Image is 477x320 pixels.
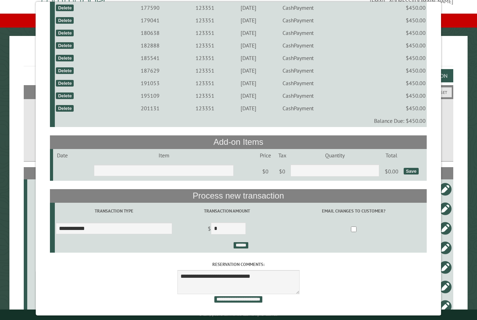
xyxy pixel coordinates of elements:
td: CashPayment [265,14,331,27]
td: CashPayment [265,27,331,39]
td: [DATE] [232,14,265,27]
td: 180638 [122,27,178,39]
div: Delete [56,55,74,61]
td: 123351 [178,52,232,64]
td: [DATE] [232,1,265,14]
label: Transaction Amount [174,208,279,214]
label: Transaction Type [56,208,172,214]
td: $0 [256,162,275,181]
div: Save [404,168,419,174]
td: 201131 [122,102,178,114]
td: $450.00 [386,39,427,52]
h1: Reservations [24,47,453,66]
td: [DATE] [232,39,265,52]
td: 123351 [178,89,232,102]
div: 10 [30,283,51,290]
h2: Filters [24,85,453,98]
th: Add-on Items [50,135,427,149]
td: CashPayment [265,64,331,77]
td: 179041 [122,14,178,27]
td: CashPayment [265,1,331,14]
td: Date [53,149,72,162]
td: $450.00 [386,14,427,27]
div: 1 [30,205,51,212]
td: 123351 [178,27,232,39]
div: Delete [56,92,74,99]
div: 24 [30,225,51,232]
td: CashPayment [265,89,331,102]
td: 123351 [178,14,232,27]
button: Reset [431,87,452,97]
td: 185541 [122,52,178,64]
td: $ [173,219,281,239]
label: Reservation comments: [50,261,427,268]
div: 8 [30,186,51,193]
td: 191053 [122,77,178,89]
td: $450.00 [386,52,427,64]
td: [DATE] [232,77,265,89]
td: 182888 [122,39,178,52]
td: 195109 [122,89,178,102]
td: CashPayment [265,39,331,52]
td: $450.00 [386,1,427,14]
td: 187629 [122,64,178,77]
div: 30 [30,264,51,271]
td: 123351 [178,1,232,14]
th: Process new transaction [50,189,427,202]
td: $0.00 [381,162,403,181]
td: $450.00 [386,64,427,77]
td: [DATE] [232,27,265,39]
div: 2 [30,303,51,310]
div: Delete [56,67,74,74]
th: Site [27,167,52,179]
div: Delete [56,80,74,87]
td: Quantity [289,149,380,162]
td: CashPayment [265,52,331,64]
td: Balance Due: $450.00 [55,114,427,127]
td: CashPayment [265,77,331,89]
td: [DATE] [232,89,265,102]
td: Price [256,149,275,162]
td: CashPayment [265,102,331,114]
td: Total [381,149,403,162]
div: 22 [30,244,51,251]
small: © Campground Commander LLC. All rights reserved. [199,312,278,317]
td: 123351 [178,102,232,114]
div: Delete [56,17,74,24]
td: $450.00 [386,27,427,39]
td: $450.00 [386,89,427,102]
div: Delete [56,5,74,11]
td: 123351 [178,39,232,52]
td: $450.00 [386,102,427,114]
td: $0 [275,162,289,181]
td: 123351 [178,64,232,77]
td: [DATE] [232,102,265,114]
td: 123351 [178,77,232,89]
td: [DATE] [232,64,265,77]
div: Delete [56,30,74,36]
label: Email changes to customer? [282,208,426,214]
td: $450.00 [386,77,427,89]
div: Delete [56,42,74,49]
td: Item [72,149,256,162]
td: [DATE] [232,52,265,64]
div: Delete [56,105,74,112]
td: Tax [275,149,289,162]
td: 177590 [122,1,178,14]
